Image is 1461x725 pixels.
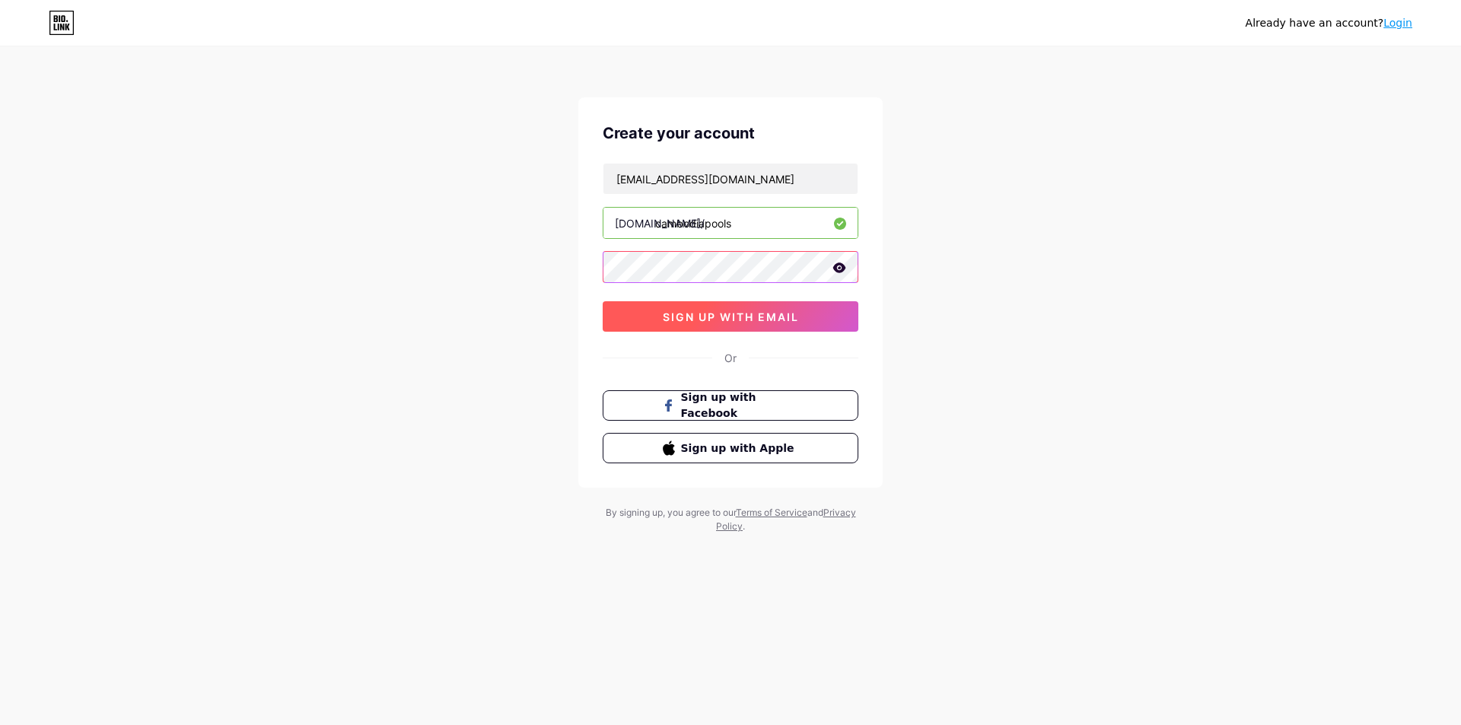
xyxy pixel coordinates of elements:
a: Terms of Service [736,507,807,518]
input: username [603,208,858,238]
div: By signing up, you agree to our and . [601,506,860,533]
span: Sign up with Apple [681,440,799,456]
button: sign up with email [603,301,858,332]
div: Create your account [603,122,858,145]
input: Email [603,164,858,194]
button: Sign up with Facebook [603,390,858,421]
div: Already have an account? [1246,15,1412,31]
div: [DOMAIN_NAME]/ [615,215,705,231]
span: Sign up with Facebook [681,390,799,421]
button: Sign up with Apple [603,433,858,463]
div: Or [724,350,737,366]
span: sign up with email [663,310,799,323]
a: Login [1383,17,1412,29]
